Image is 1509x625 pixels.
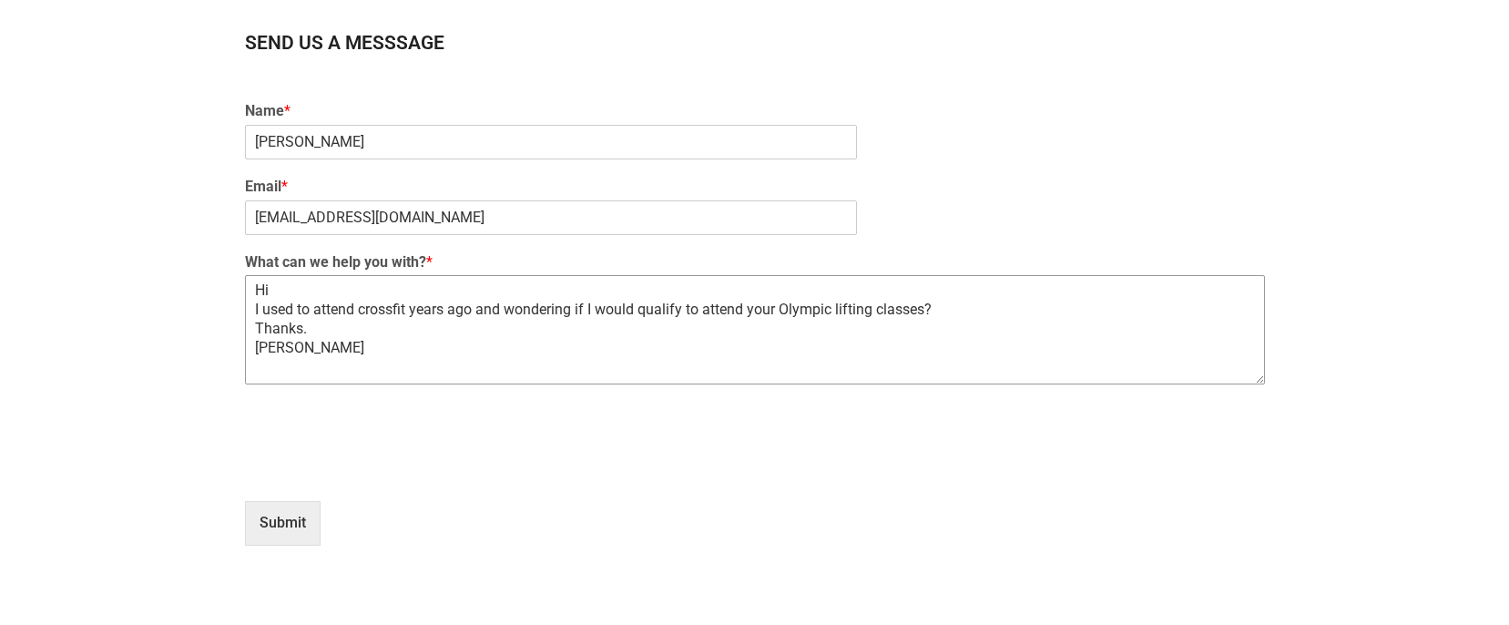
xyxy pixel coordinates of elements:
[245,501,321,545] button: Submit
[245,178,1265,197] label: Email
[245,253,1265,272] label: What can we help you with?
[245,403,522,539] iframe: reCAPTCHA
[245,102,1265,121] label: Name
[245,34,1265,53] h2: Send Us A Messsage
